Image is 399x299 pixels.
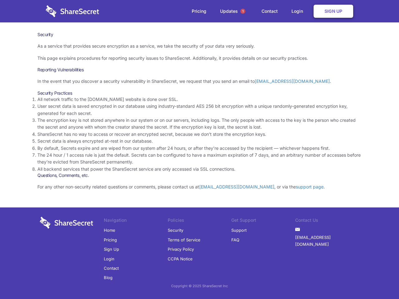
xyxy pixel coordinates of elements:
[37,43,362,50] p: As a service that provides secure encryption as a service, we take the security of your data very...
[40,217,93,229] img: logo-wordmark-white-trans-d4663122ce5f474addd5e946df7df03e33cb6a1c49d2221995e7729f52c070b2.svg
[37,183,362,190] p: For any other non-security related questions or comments, please contact us at , or via the .
[104,225,115,235] a: Home
[104,254,114,263] a: Login
[37,90,362,96] h3: Security Practices
[231,225,247,235] a: Support
[168,225,183,235] a: Security
[37,55,362,62] p: This page explains procedures for reporting security issues to ShareSecret. Additionally, it prov...
[37,32,362,37] h1: Security
[104,263,119,273] a: Contact
[37,138,362,145] li: Secret data is always encrypted at-rest in our database.
[37,145,362,152] li: By default, Secrets expire and are wiped from our system after 24 hours, or after they’re accesse...
[37,173,362,178] h3: Questions, Comments, etc.
[104,217,168,225] li: Navigation
[185,2,213,21] a: Pricing
[231,235,239,244] a: FAQ
[37,131,362,138] li: ShareSecret has no way to access or recover an encrypted secret, because we don’t store the encry...
[168,254,193,263] a: CCPA Notice
[37,166,362,173] li: All backend services that power the ShareSecret service are only accessed via SSL connections.
[240,9,245,14] span: 1
[231,217,295,225] li: Get Support
[255,78,330,84] a: [EMAIL_ADDRESS][DOMAIN_NAME]
[37,96,362,103] li: All network traffic to the [DOMAIN_NAME] website is done over SSL.
[255,2,284,21] a: Contact
[37,152,362,166] li: The 24 hour / 1 access rule is just the default. Secrets can be configured to have a maximum expi...
[295,233,359,249] a: [EMAIL_ADDRESS][DOMAIN_NAME]
[168,217,232,225] li: Policies
[295,217,359,225] li: Contact Us
[296,184,324,189] a: support page
[285,2,312,21] a: Login
[46,5,99,17] img: logo-wordmark-white-trans-d4663122ce5f474addd5e946df7df03e33cb6a1c49d2221995e7729f52c070b2.svg
[37,78,362,85] p: In the event that you discover a security vulnerability in ShareSecret, we request that you send ...
[37,67,362,73] h3: Reporting Vulnerabilities
[37,117,362,131] li: The encryption key is not stored anywhere in our system or on our servers, including logs. The on...
[104,244,119,254] a: Sign Up
[168,244,194,254] a: Privacy Policy
[104,235,117,244] a: Pricing
[104,273,113,282] a: Blog
[168,235,200,244] a: Terms of Service
[314,5,353,18] a: Sign Up
[37,103,362,117] li: User secret data is saved encrypted in our database using industry-standard AES 256 bit encryptio...
[199,184,274,189] a: [EMAIL_ADDRESS][DOMAIN_NAME]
